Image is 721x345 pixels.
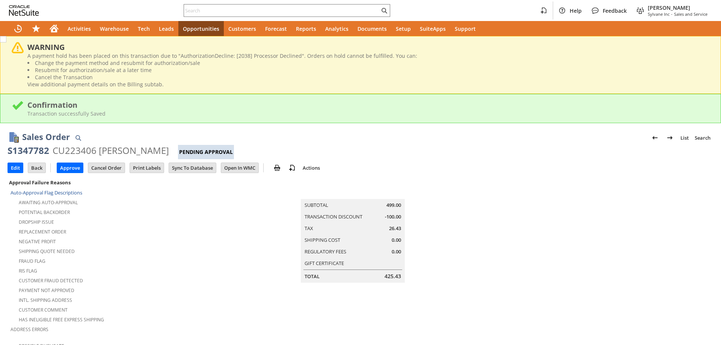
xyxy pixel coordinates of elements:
[420,25,446,32] span: SuiteApps
[692,132,713,144] a: Search
[450,21,480,36] a: Support
[674,11,707,17] span: Sales and Service
[68,25,91,32] span: Activities
[671,11,673,17] span: -
[27,74,709,88] li: Cancel the Transaction View additional payment details on the Billing subtab.
[228,25,256,32] span: Customers
[380,6,389,15] svg: Search
[8,145,49,157] div: S1347782
[221,163,258,173] input: Open In WMC
[19,287,74,294] a: Payment not approved
[28,163,45,173] input: Back
[389,225,401,232] span: 26.43
[415,21,450,36] a: SuiteApps
[19,199,78,206] a: Awaiting Auto-Approval
[178,21,224,36] a: Opportunities
[396,25,411,32] span: Setup
[19,297,72,303] a: Intl. Shipping Address
[50,24,59,33] svg: Home
[19,277,83,284] a: Customer Fraud Detected
[88,163,125,173] input: Cancel Order
[184,6,380,15] input: Search
[305,213,362,220] a: Transaction Discount
[159,25,174,32] span: Leads
[11,326,48,333] a: Address Errors
[8,163,23,173] input: Edit
[14,24,23,33] svg: Recent Records
[9,5,39,16] svg: logo
[183,25,219,32] span: Opportunities
[261,21,291,36] a: Forecast
[300,164,323,171] a: Actions
[169,163,216,173] input: Sync To Database
[291,21,321,36] a: Reports
[386,202,401,209] span: 499.00
[45,21,63,36] a: Home
[11,189,82,196] a: Auto-Approval Flag Descriptions
[19,229,66,235] a: Replacement Order
[353,21,391,36] a: Documents
[305,202,328,208] a: Subtotal
[455,25,476,32] span: Support
[27,21,45,36] div: Shortcuts
[63,21,95,36] a: Activities
[19,209,70,215] a: Potential Backorder
[74,133,83,142] img: Quick Find
[648,4,707,11] span: [PERSON_NAME]
[296,25,316,32] span: Reports
[392,248,401,255] span: 0.00
[27,42,709,52] div: WARNING
[27,100,709,110] div: Confirmation
[100,25,129,32] span: Warehouse
[305,225,313,232] a: Tax
[27,52,709,88] div: A payment hold has been placed on this transaction due to "AuthorizationDecline: [2038] Processor...
[57,163,83,173] input: Approve
[603,7,627,14] span: Feedback
[138,25,150,32] span: Tech
[22,131,70,143] h1: Sales Order
[133,21,154,36] a: Tech
[301,187,405,199] caption: Summary
[677,132,692,144] a: List
[305,248,346,255] a: Regulatory Fees
[19,258,45,264] a: Fraud Flag
[19,268,37,274] a: RIS flag
[154,21,178,36] a: Leads
[325,25,348,32] span: Analytics
[392,237,401,244] span: 0.00
[178,145,234,159] div: Pending Approval
[385,213,401,220] span: -100.00
[305,237,340,243] a: Shipping Cost
[19,238,56,245] a: Negative Profit
[265,25,287,32] span: Forecast
[224,21,261,36] a: Customers
[357,25,387,32] span: Documents
[305,273,320,280] a: Total
[665,133,674,142] img: Next
[32,24,41,33] svg: Shortcuts
[19,248,75,255] a: Shipping Quote Needed
[27,66,709,74] li: Resubmit for authorization/sale at a later time
[648,11,670,17] span: Sylvane Inc
[19,219,54,225] a: Dropship Issue
[27,110,709,117] div: Transaction successfully Saved
[27,59,709,66] li: Change the payment method and resubmit for authorization/sale
[391,21,415,36] a: Setup
[650,133,659,142] img: Previous
[305,260,344,267] a: Gift Certificate
[321,21,353,36] a: Analytics
[288,163,297,172] img: add-record.svg
[9,21,27,36] a: Recent Records
[8,178,240,187] div: Approval Failure Reasons
[273,163,282,172] img: print.svg
[385,273,401,280] span: 425.43
[95,21,133,36] a: Warehouse
[130,163,164,173] input: Print Labels
[570,7,582,14] span: Help
[19,307,68,313] a: Customer Comment
[53,145,169,157] div: CU223406 [PERSON_NAME]
[19,316,104,323] a: Has Ineligible Free Express Shipping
